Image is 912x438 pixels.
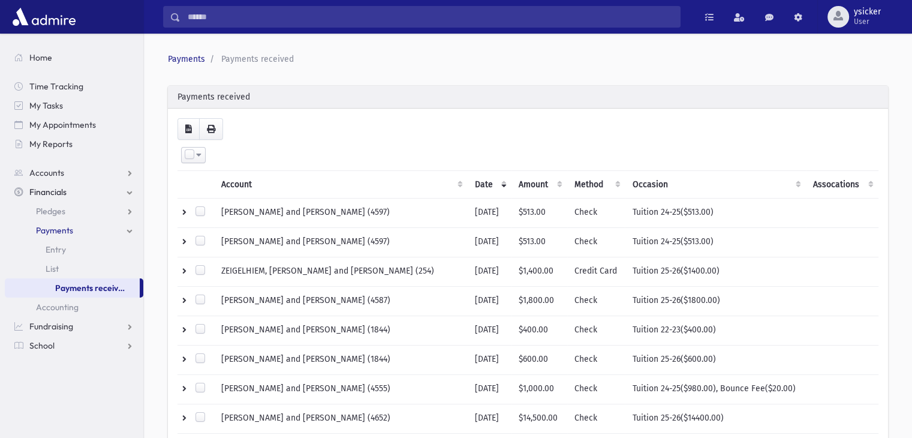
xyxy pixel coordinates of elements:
[511,171,567,199] th: Amount : activate to sort column ascending
[214,199,468,228] td: [PERSON_NAME] and [PERSON_NAME] (4597)
[625,257,805,287] td: Tuition 25-26($1400.00)
[511,346,567,375] td: $600.00
[5,202,143,221] a: Pledges
[214,287,468,316] td: [PERSON_NAME] and [PERSON_NAME] (4587)
[168,53,883,65] nav: breadcrumb
[5,240,143,259] a: Entry
[36,225,73,236] span: Payments
[214,375,468,404] td: [PERSON_NAME] and [PERSON_NAME] (4555)
[214,228,468,257] td: [PERSON_NAME] and [PERSON_NAME] (4597)
[511,404,567,434] td: $14,500.00
[511,287,567,316] td: $1,800.00
[29,119,96,130] span: My Appointments
[567,316,625,346] td: Check
[567,346,625,375] td: Check
[468,287,511,316] td: [DATE]
[567,171,625,199] th: Method : activate to sort column ascending
[5,77,143,96] a: Time Tracking
[468,228,511,257] td: [DATE]
[5,317,143,336] a: Fundraising
[5,115,143,134] a: My Appointments
[567,404,625,434] td: Check
[5,278,140,298] a: Payments received
[625,346,805,375] td: Tuition 25-26($600.00)
[29,81,83,92] span: Time Tracking
[854,7,881,17] span: ysicker
[5,96,143,115] a: My Tasks
[168,86,888,109] div: Payments received
[567,199,625,228] td: Check
[625,375,805,404] td: Tuition 24-25($980.00), Bounce Fee($20.00)
[29,52,52,63] span: Home
[468,404,511,434] td: [DATE]
[5,163,143,182] a: Accounts
[214,257,468,287] td: ZEIGELHIEM, [PERSON_NAME] and [PERSON_NAME] (254)
[625,199,805,228] td: Tuition 24-25($513.00)
[214,171,468,199] th: Account: activate to sort column ascending
[29,167,64,178] span: Accounts
[29,187,67,197] span: Financials
[177,118,200,140] button: CSV
[806,171,878,199] th: Assocations: activate to sort column ascending
[468,199,511,228] td: [DATE]
[567,228,625,257] td: Check
[468,346,511,375] td: [DATE]
[625,228,805,257] td: Tuition 24-25($513.00)
[5,259,143,278] a: List
[468,316,511,346] td: [DATE]
[511,199,567,228] td: $513.00
[36,302,79,313] span: Accounting
[29,139,73,149] span: My Reports
[199,118,223,140] button: Print
[29,100,63,111] span: My Tasks
[567,257,625,287] td: Credit Card
[5,336,143,355] a: School
[10,5,79,29] img: AdmirePro
[511,375,567,404] td: $1,000.00
[46,244,66,255] span: Entry
[5,182,143,202] a: Financials
[625,287,805,316] td: Tuition 25-26($1800.00)
[625,316,805,346] td: Tuition 22-23($400.00)
[46,263,59,274] span: List
[29,340,55,351] span: School
[854,17,881,26] span: User
[625,404,805,434] td: Tuition 25-26($14400.00)
[511,228,567,257] td: $513.00
[5,221,143,240] a: Payments
[214,404,468,434] td: [PERSON_NAME] and [PERSON_NAME] (4652)
[180,6,680,28] input: Search
[625,171,805,199] th: Occasion : activate to sort column ascending
[468,257,511,287] td: [DATE]
[168,54,205,64] a: Payments
[5,134,143,154] a: My Reports
[468,171,511,199] th: Date : activate to sort column ascending
[5,48,143,67] a: Home
[511,316,567,346] td: $400.00
[29,321,73,332] span: Fundraising
[36,206,65,217] span: Pledges
[511,257,567,287] td: $1,400.00
[5,298,143,317] a: Accounting
[567,375,625,404] td: Check
[214,346,468,375] td: [PERSON_NAME] and [PERSON_NAME] (1844)
[221,54,294,64] span: Payments received
[567,287,625,316] td: Check
[214,316,468,346] td: [PERSON_NAME] and [PERSON_NAME] (1844)
[468,375,511,404] td: [DATE]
